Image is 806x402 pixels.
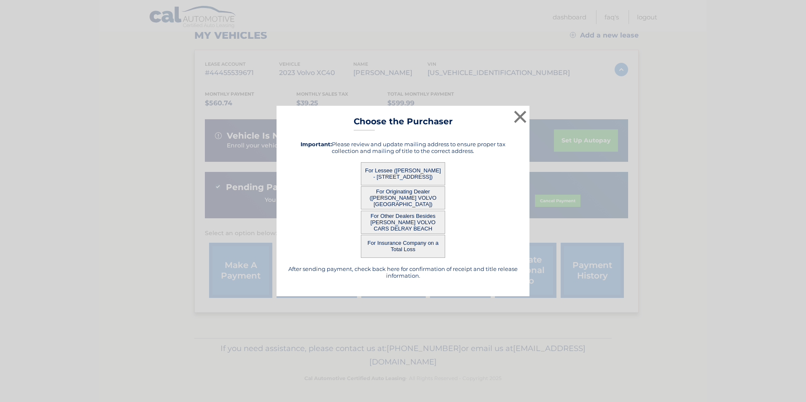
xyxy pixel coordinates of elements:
[354,116,453,131] h3: Choose the Purchaser
[361,162,445,185] button: For Lessee ([PERSON_NAME] - [STREET_ADDRESS])
[361,186,445,209] button: For Originating Dealer ([PERSON_NAME] VOLVO [GEOGRAPHIC_DATA])
[361,235,445,258] button: For Insurance Company on a Total Loss
[287,265,519,279] h5: After sending payment, check back here for confirmation of receipt and title release information.
[512,108,529,125] button: ×
[301,141,332,147] strong: Important:
[361,211,445,234] button: For Other Dealers Besides [PERSON_NAME] VOLVO CARS DELRAY BEACH
[287,141,519,154] h5: Please review and update mailing address to ensure proper tax collection and mailing of title to ...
